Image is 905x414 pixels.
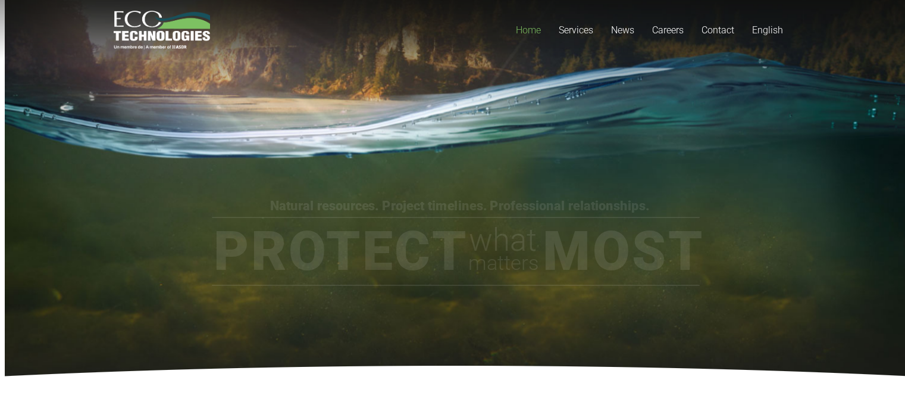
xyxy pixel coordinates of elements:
[468,247,538,278] rs-layer: matters
[469,224,537,256] rs-layer: what
[543,224,704,278] rs-layer: Most
[752,24,783,36] span: English
[652,24,684,36] span: Careers
[611,24,634,36] span: News
[114,11,211,49] a: logo_EcoTech_ASDR_RGB
[516,24,541,36] span: Home
[270,200,649,212] rs-layer: Natural resources. Project timelines. Professional relationships.
[214,225,468,279] rs-layer: Protect
[559,24,593,36] span: Services
[702,24,734,36] span: Contact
